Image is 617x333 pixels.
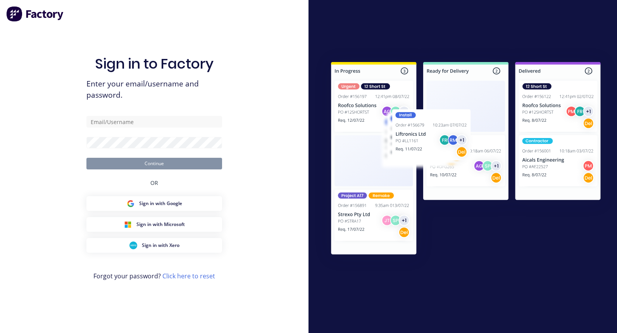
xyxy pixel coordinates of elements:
button: Google Sign inSign in with Google [86,196,222,211]
span: Sign in with Microsoft [136,221,185,228]
img: Xero Sign in [129,242,137,249]
img: Google Sign in [127,200,134,207]
input: Email/Username [86,116,222,128]
span: Enter your email/username and password. [86,78,222,101]
span: Forgot your password? [93,271,215,281]
button: Microsoft Sign inSign in with Microsoft [86,217,222,232]
span: Sign in with Google [139,200,182,207]
img: Factory [6,6,64,22]
img: Microsoft Sign in [124,221,132,228]
button: Continue [86,158,222,169]
a: Click here to reset [162,272,215,280]
h1: Sign in to Factory [95,55,214,72]
div: OR [150,169,158,196]
button: Xero Sign inSign in with Xero [86,238,222,253]
span: Sign in with Xero [142,242,179,249]
img: Sign in [315,47,617,273]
